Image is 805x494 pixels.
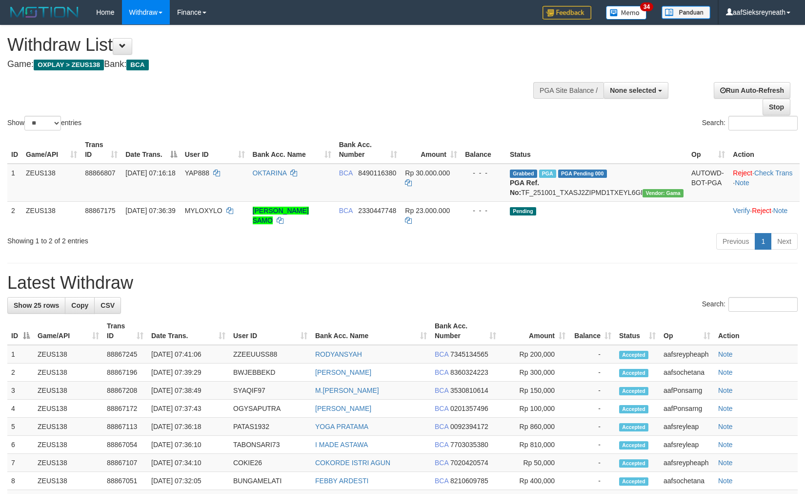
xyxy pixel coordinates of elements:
[539,170,556,178] span: Marked by aafmalik
[755,233,771,250] a: 1
[315,350,362,358] a: RODYANSYAH
[735,179,749,187] a: Note
[22,201,81,229] td: ZEUS138
[22,136,81,164] th: Game/API: activate to sort column ascending
[103,364,147,382] td: 88867196
[181,136,249,164] th: User ID: activate to sort column ascending
[147,472,229,490] td: [DATE] 07:32:05
[7,382,34,400] td: 3
[253,169,287,177] a: OKTARINA
[34,317,103,345] th: Game/API: activate to sort column ascending
[558,170,607,178] span: PGA Pending
[101,301,115,309] span: CSV
[103,317,147,345] th: Trans ID: activate to sort column ascending
[569,345,615,364] td: -
[315,441,368,449] a: I MADE ASTAWA
[7,201,22,229] td: 2
[229,418,311,436] td: PATAS1932
[604,82,668,99] button: None selected
[147,382,229,400] td: [DATE] 07:38:49
[315,405,371,412] a: [PERSON_NAME]
[229,317,311,345] th: User ID: activate to sort column ascending
[619,477,648,486] span: Accepted
[339,207,353,215] span: BCA
[435,441,448,449] span: BCA
[7,136,22,164] th: ID
[81,136,121,164] th: Trans ID: activate to sort column ascending
[34,345,103,364] td: ZEUS138
[315,477,368,485] a: FEBBY ARDESTI
[7,297,65,314] a: Show 25 rows
[85,207,115,215] span: 88867175
[718,477,733,485] a: Note
[569,400,615,418] td: -
[718,350,733,358] a: Note
[7,436,34,454] td: 6
[569,317,615,345] th: Balance: activate to sort column ascending
[606,6,647,20] img: Button%20Memo.svg
[660,400,714,418] td: aafPonsarng
[358,207,396,215] span: Copy 2330447748 to clipboard
[229,436,311,454] td: TABONSARI73
[7,116,81,130] label: Show entries
[7,454,34,472] td: 7
[7,400,34,418] td: 4
[125,207,175,215] span: [DATE] 07:36:39
[435,368,448,376] span: BCA
[510,170,537,178] span: Grabbed
[619,369,648,377] span: Accepted
[640,2,653,11] span: 34
[728,116,798,130] input: Search:
[610,86,656,94] span: None selected
[34,364,103,382] td: ZEUS138
[450,387,488,394] span: Copy 3530810614 to clipboard
[315,423,368,430] a: YOGA PRATAMA
[103,436,147,454] td: 88867054
[7,273,798,293] h1: Latest Withdraw
[662,6,710,19] img: panduan.png
[147,436,229,454] td: [DATE] 07:36:10
[229,400,311,418] td: OGYSAPUTRA
[660,364,714,382] td: aafsochetana
[103,382,147,400] td: 88867208
[450,441,488,449] span: Copy 7703035380 to clipboard
[569,364,615,382] td: -
[103,345,147,364] td: 88867245
[510,207,536,215] span: Pending
[22,164,81,202] td: ZEUS138
[754,169,793,177] a: Check Trans
[718,405,733,412] a: Note
[34,436,103,454] td: ZEUS138
[7,472,34,490] td: 8
[729,136,800,164] th: Action
[335,136,402,164] th: Bank Acc. Number: activate to sort column ascending
[500,418,569,436] td: Rp 860,000
[7,164,22,202] td: 1
[660,436,714,454] td: aafsreyleap
[435,477,448,485] span: BCA
[71,301,88,309] span: Copy
[229,364,311,382] td: BWJEBBEKD
[34,400,103,418] td: ZEUS138
[729,201,800,229] td: · ·
[643,189,684,197] span: Vendor URL: https://trx31.1velocity.biz
[660,345,714,364] td: aafsreypheaph
[465,206,502,215] div: - - -
[716,233,755,250] a: Previous
[7,345,34,364] td: 1
[339,169,353,177] span: BCA
[500,400,569,418] td: Rp 100,000
[401,136,461,164] th: Amount: activate to sort column ascending
[126,60,148,70] span: BCA
[461,136,506,164] th: Balance
[718,387,733,394] a: Note
[733,169,752,177] a: Reject
[125,169,175,177] span: [DATE] 07:16:18
[500,364,569,382] td: Rp 300,000
[615,317,660,345] th: Status: activate to sort column ascending
[569,382,615,400] td: -
[103,472,147,490] td: 88867051
[103,418,147,436] td: 88867113
[435,423,448,430] span: BCA
[147,317,229,345] th: Date Trans.: activate to sort column ascending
